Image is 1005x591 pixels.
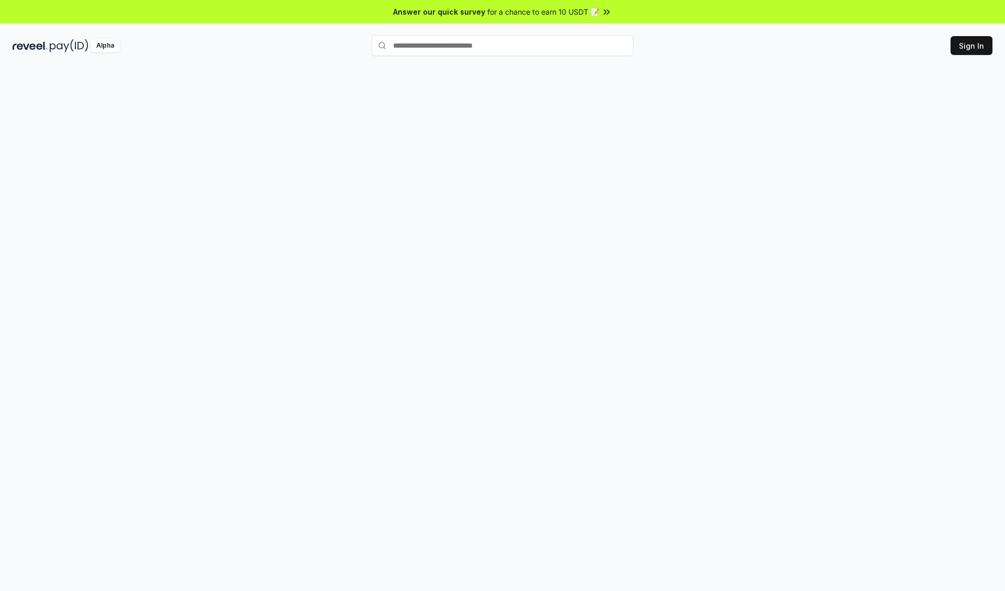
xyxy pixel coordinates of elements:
div: Alpha [91,39,120,52]
span: for a chance to earn 10 USDT 📝 [487,6,599,17]
img: reveel_dark [13,39,48,52]
button: Sign In [951,36,992,55]
span: Answer our quick survey [393,6,485,17]
img: pay_id [50,39,88,52]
